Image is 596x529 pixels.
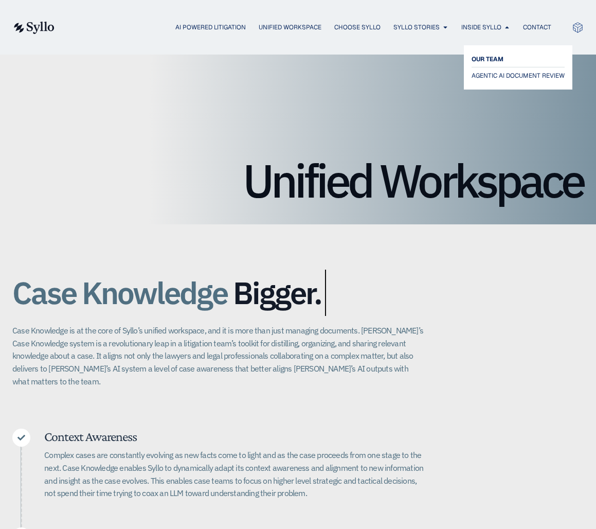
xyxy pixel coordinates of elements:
[472,53,503,65] span: OUR TEAM
[12,324,424,387] p: Case Knowledge is at the core of Syllo’s unified workspace, and it is more than just managing doc...
[233,276,321,310] span: Bigger.
[75,23,551,32] nav: Menu
[44,449,424,500] p: Complex cases are constantly evolving as new facts come to light and as the case proceeds from on...
[175,23,246,32] a: AI Powered Litigation
[393,23,440,32] a: Syllo Stories
[12,270,227,316] span: Case Knowledge
[12,157,584,204] h1: Unified Workspace
[334,23,381,32] a: Choose Syllo
[12,22,55,34] img: syllo
[461,23,501,32] a: Inside Syllo
[472,53,565,65] a: OUR TEAM
[75,23,551,32] div: Menu Toggle
[523,23,551,32] a: Contact
[259,23,321,32] a: Unified Workspace
[472,69,565,82] a: AGENTIC AI DOCUMENT REVIEW
[44,429,424,445] h5: Context Awareness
